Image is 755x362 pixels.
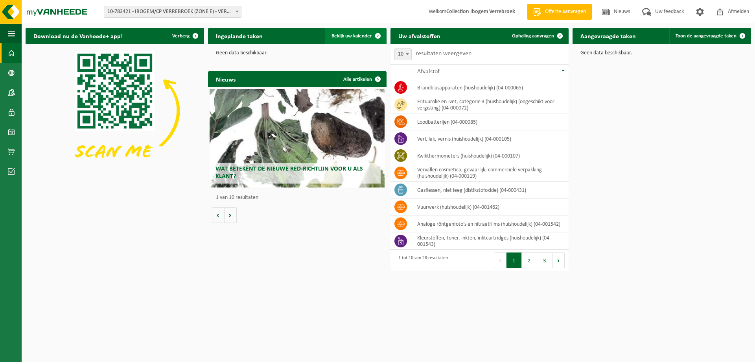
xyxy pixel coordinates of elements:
[676,33,737,39] span: Toon de aangevraagde taken
[411,130,569,147] td: verf, lak, vernis (huishoudelijk) (04-000105)
[552,252,565,268] button: Next
[337,71,386,87] a: Alle artikelen
[580,50,743,56] p: Geen data beschikbaar.
[411,182,569,199] td: gasflessen, niet leeg (distikstofoxide) (04-000431)
[215,166,363,180] span: Wat betekent de nieuwe RED-richtlijn voor u als klant?
[522,252,537,268] button: 2
[411,215,569,232] td: analoge röntgenfoto’s en nitraatfilms (huishoudelijk) (04-001542)
[216,50,379,56] p: Geen data beschikbaar.
[506,28,568,44] a: Ophaling aanvragen
[210,89,385,187] a: Wat betekent de nieuwe RED-richtlijn voor u als klant?
[394,48,412,60] span: 10
[394,252,448,269] div: 1 tot 10 van 28 resultaten
[573,28,644,43] h2: Aangevraagde taken
[225,207,237,223] button: Volgende
[527,4,592,20] a: Offerte aanvragen
[411,113,569,130] td: loodbatterijen (04-000085)
[543,8,588,16] span: Offerte aanvragen
[411,164,569,182] td: vervallen cosmetica, gevaarlijk, commerciele verpakking (huishoudelijk) (04-000119)
[512,33,554,39] span: Ophaling aanvragen
[26,44,204,178] img: Download de VHEPlus App
[104,6,241,17] span: 10-783421 - IBOGEM/CP VERREBROEK (ZONE E) - VERREBROEK
[104,6,241,18] span: 10-783421 - IBOGEM/CP VERREBROEK (ZONE E) - VERREBROEK
[416,50,471,57] label: resultaten weergeven
[172,33,190,39] span: Verberg
[506,252,522,268] button: 1
[325,28,386,44] a: Bekijk uw kalender
[331,33,372,39] span: Bekijk uw kalender
[208,28,271,43] h2: Ingeplande taken
[208,71,243,87] h2: Nieuws
[494,252,506,268] button: Previous
[411,232,569,250] td: kleurstoffen, toner, inkten, inktcartridges (huishoudelijk) (04-001543)
[166,28,203,44] button: Verberg
[411,79,569,96] td: brandblusapparaten (huishoudelijk) (04-000065)
[411,96,569,113] td: frituurolie en -vet, categorie 3 (huishoudelijk) (ongeschikt voor vergisting) (04-000072)
[411,199,569,215] td: vuurwerk (huishoudelijk) (04-001462)
[446,9,515,15] strong: Collection Ibogem Verrebroek
[411,147,569,164] td: kwikthermometers (huishoudelijk) (04-000107)
[417,69,440,75] span: Afvalstof
[669,28,750,44] a: Toon de aangevraagde taken
[537,252,552,268] button: 3
[26,28,131,43] h2: Download nu de Vanheede+ app!
[390,28,448,43] h2: Uw afvalstoffen
[212,207,225,223] button: Vorige
[395,49,411,60] span: 10
[216,195,383,200] p: 1 van 10 resultaten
